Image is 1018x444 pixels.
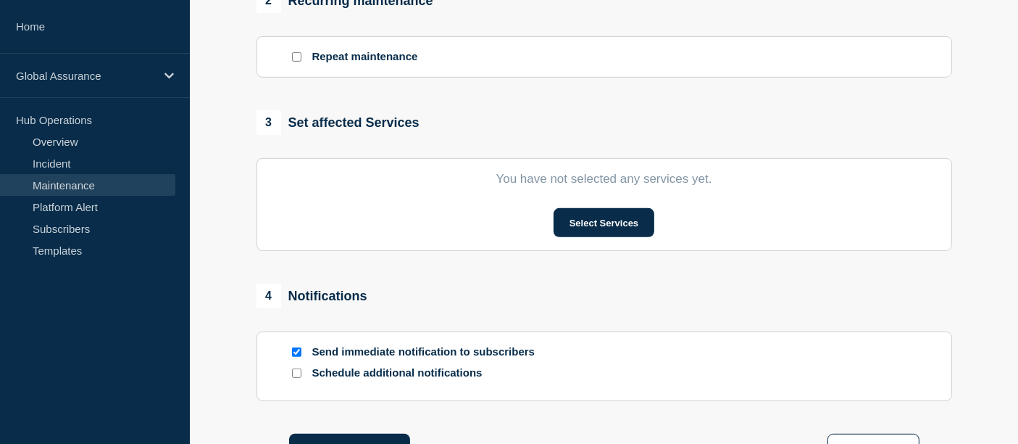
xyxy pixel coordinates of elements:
input: Send immediate notification to subscribers [292,348,301,357]
p: Global Assurance [16,70,155,82]
p: Send immediate notification to subscribers [312,345,544,359]
p: You have not selected any services yet. [289,172,919,186]
div: Notifications [256,284,367,308]
p: Repeat maintenance [312,50,418,64]
button: Select Services [554,208,654,237]
span: 3 [256,110,281,135]
input: Repeat maintenance [292,52,301,62]
span: 4 [256,284,281,308]
div: Set affected Services [256,110,420,135]
input: Schedule additional notifications [292,369,301,378]
p: Schedule additional notifications [312,366,544,380]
